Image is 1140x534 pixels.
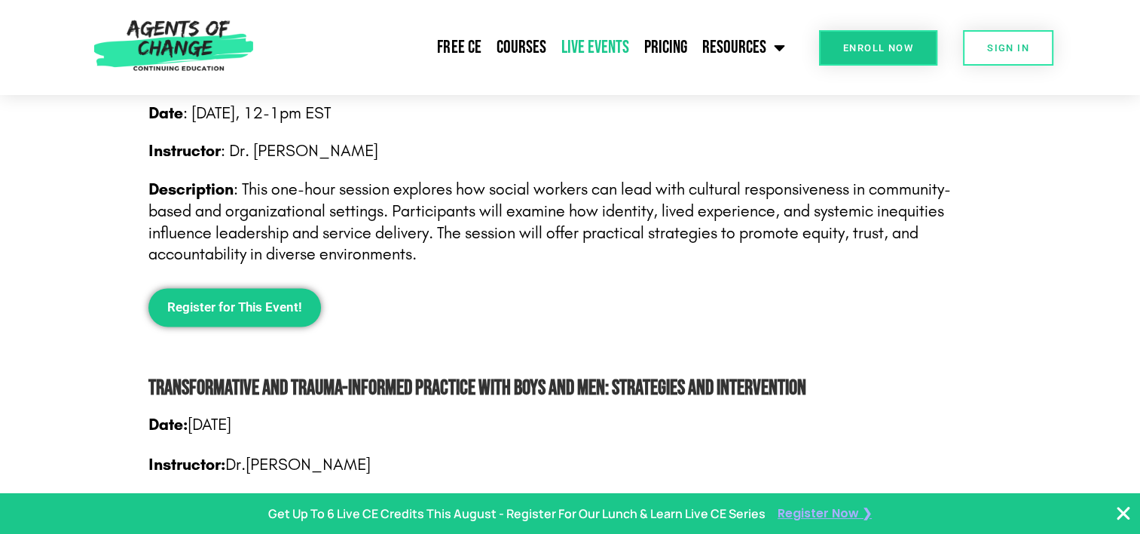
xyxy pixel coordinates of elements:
[148,103,992,124] p: : [DATE], 12-1pm EST
[148,103,183,123] strong: Date
[636,29,694,66] a: Pricing
[148,455,221,474] span: Instructor
[553,29,636,66] a: Live Events
[148,141,221,161] strong: Instructor
[148,376,806,400] span: Transformative and Trauma-informed Practice with Boys and Men: Strategies and Intervention
[221,455,246,474] span: Dr.
[987,43,1029,53] span: SIGN IN
[843,43,913,53] span: Enroll Now
[148,415,188,434] strong: Date:
[819,30,937,66] a: Enroll Now
[188,415,231,434] span: [DATE]
[1114,505,1132,523] button: Close Banner
[488,29,553,66] a: Courses
[148,179,992,265] p: : This one-hour session explores how social workers can lead with cultural responsiveness in comm...
[148,180,234,199] strong: Description
[221,455,225,474] b: :
[963,30,1053,66] a: SIGN IN
[167,301,302,314] span: Register for This Event!
[148,453,977,477] p: [PERSON_NAME]
[148,288,321,327] a: Register for This Event!
[778,503,872,525] a: Register Now ❯
[694,29,792,66] a: Resources
[148,140,992,162] p: : Dr. [PERSON_NAME]
[429,29,488,66] a: Free CE
[268,503,766,525] p: Get Up To 6 Live CE Credits This August - Register For Our Lunch & Learn Live CE Series
[261,29,793,66] nav: Menu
